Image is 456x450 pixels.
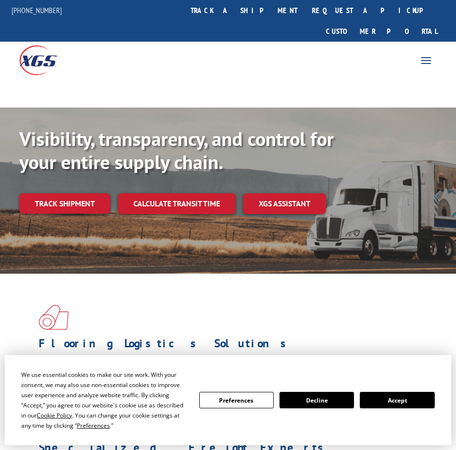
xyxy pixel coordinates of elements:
button: Accept [360,392,434,408]
a: Track shipment [19,193,110,214]
a: Customer Portal [319,21,444,42]
button: Preferences [199,392,274,408]
img: xgs-icon-total-supply-chain-intelligence-red [39,305,69,330]
h1: Flooring Logistics Solutions [39,338,410,354]
a: Calculate transit time [118,193,235,214]
div: Cookie Consent Prompt [5,355,451,445]
span: As an industry carrier of choice, XGS has brought innovation and dedication to flooring logistics... [39,354,399,377]
div: We use essential cookies to make our site work. With your consent, we may also use non-essential ... [21,370,187,431]
a: [PHONE_NUMBER] [12,5,62,15]
b: Visibility, transparency, and control for your entire supply chain. [19,126,334,174]
span: Preferences [77,421,110,430]
span: Cookie Policy [37,411,72,419]
button: Decline [279,392,354,408]
a: XGS ASSISTANT [243,193,326,214]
